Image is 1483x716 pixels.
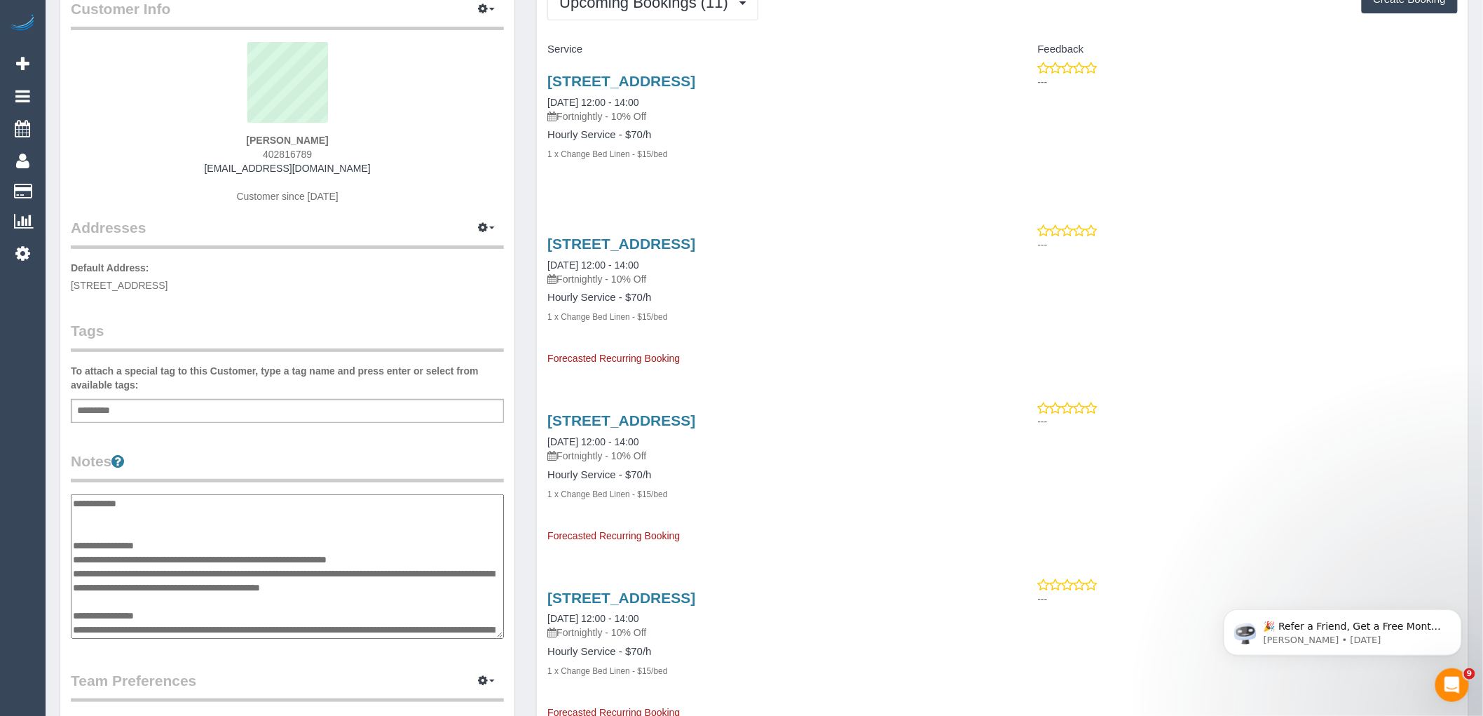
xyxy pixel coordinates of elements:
p: Fortnightly - 10% Off [547,626,992,640]
p: --- [1038,75,1458,89]
iframe: Intercom notifications message [1203,580,1483,678]
a: [DATE] 12:00 - 14:00 [547,613,638,624]
small: 1 x Change Bed Linen - $15/bed [547,312,667,322]
h4: Hourly Service - $70/h [547,292,992,304]
span: Customer since [DATE] [237,191,339,202]
h4: Feedback [1013,43,1458,55]
span: Forecasted Recurring Booking [547,353,680,364]
p: Fortnightly - 10% Off [547,272,992,286]
label: Default Address: [71,261,149,275]
a: [DATE] 12:00 - 14:00 [547,259,638,271]
span: [STREET_ADDRESS] [71,280,168,291]
h4: Hourly Service - $70/h [547,129,992,141]
h4: Hourly Service - $70/h [547,469,992,481]
span: Forecasted Recurring Booking [547,530,680,541]
small: 1 x Change Bed Linen - $15/bed [547,666,667,676]
label: To attach a special tag to this Customer, type a tag name and press enter or select from availabl... [71,364,504,392]
h4: Hourly Service - $70/h [547,646,992,658]
p: --- [1038,592,1458,606]
a: [STREET_ADDRESS] [547,590,695,606]
iframe: Intercom live chat [1435,668,1469,702]
p: --- [1038,414,1458,428]
legend: Team Preferences [71,670,504,702]
h4: Service [547,43,992,55]
legend: Tags [71,320,504,352]
legend: Notes [71,451,504,482]
p: Fortnightly - 10% Off [547,449,992,463]
p: Fortnightly - 10% Off [547,109,992,123]
a: [DATE] 12:00 - 14:00 [547,97,638,108]
small: 1 x Change Bed Linen - $15/bed [547,489,667,499]
a: [STREET_ADDRESS] [547,73,695,89]
p: --- [1038,238,1458,252]
a: [DATE] 12:00 - 14:00 [547,436,638,447]
span: 🎉 Refer a Friend, Get a Free Month! 🎉 Love Automaid? Share the love! When you refer a friend who ... [61,41,240,191]
span: 402816789 [263,149,312,160]
strong: [PERSON_NAME] [246,135,328,146]
small: 1 x Change Bed Linen - $15/bed [547,149,667,159]
a: [STREET_ADDRESS] [547,236,695,252]
a: [STREET_ADDRESS] [547,412,695,428]
a: [EMAIL_ADDRESS][DOMAIN_NAME] [205,163,371,174]
p: Message from Ellie, sent 5d ago [61,54,242,67]
span: 9 [1464,668,1475,680]
img: Automaid Logo [8,14,36,34]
